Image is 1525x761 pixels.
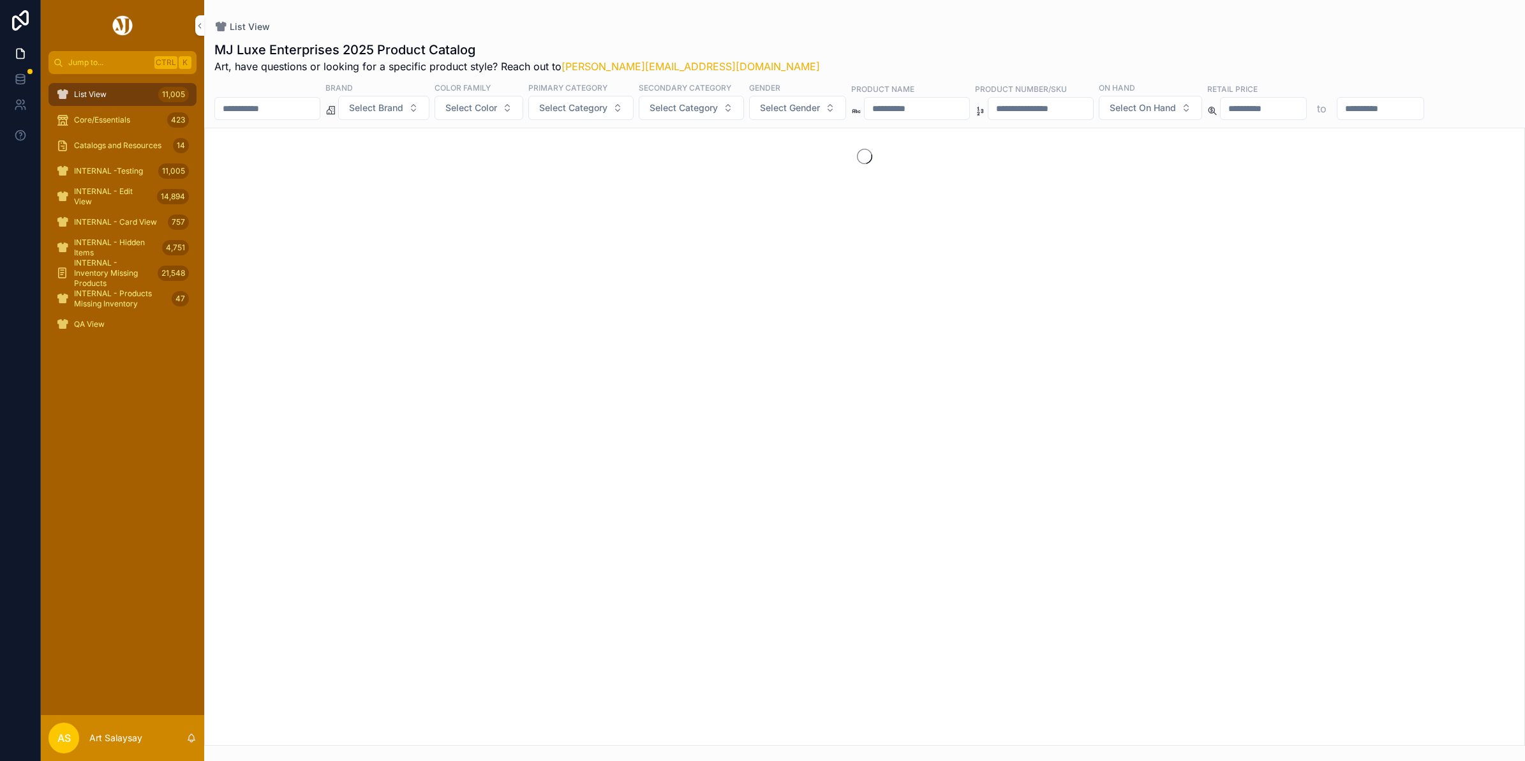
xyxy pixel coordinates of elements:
[639,96,744,120] button: Select Button
[435,82,491,93] label: Color Family
[975,83,1067,94] label: Product Number/SKU
[172,291,189,306] div: 47
[74,258,152,289] span: INTERNAL - Inventory Missing Products
[1110,102,1176,114] span: Select On Hand
[74,186,152,207] span: INTERNAL - Edit View
[74,89,107,100] span: List View
[48,211,197,234] a: INTERNAL - Card View757
[1099,82,1135,93] label: On Hand
[435,96,523,120] button: Select Button
[48,262,197,285] a: INTERNAL - Inventory Missing Products21,548
[173,138,189,153] div: 14
[180,57,190,68] span: K
[349,102,403,114] span: Select Brand
[760,102,820,114] span: Select Gender
[48,109,197,132] a: Core/Essentials423
[48,185,197,208] a: INTERNAL - Edit View14,894
[214,59,820,74] span: Art, have questions or looking for a specific product style? Reach out to
[1099,96,1202,120] button: Select Button
[41,74,204,352] div: scrollable content
[528,96,634,120] button: Select Button
[158,87,189,102] div: 11,005
[639,82,731,93] label: Secondary Category
[158,163,189,179] div: 11,005
[48,134,197,157] a: Catalogs and Resources14
[162,240,189,255] div: 4,751
[528,82,607,93] label: Primary Category
[214,41,820,59] h1: MJ Luxe Enterprises 2025 Product Catalog
[749,82,780,93] label: Gender
[168,215,189,230] div: 757
[325,82,353,93] label: Brand
[48,313,197,336] a: QA View
[48,83,197,106] a: List View11,005
[650,102,718,114] span: Select Category
[338,96,429,120] button: Select Button
[154,56,177,69] span: Ctrl
[110,15,135,36] img: App logo
[74,319,105,329] span: QA View
[74,140,161,151] span: Catalogs and Resources
[74,166,143,176] span: INTERNAL -Testing
[749,96,846,120] button: Select Button
[57,730,71,746] span: AS
[48,236,197,259] a: INTERNAL - Hidden Items4,751
[539,102,607,114] span: Select Category
[1317,101,1327,116] p: to
[89,732,142,744] p: Art Salaysay
[445,102,497,114] span: Select Color
[230,20,270,33] span: List View
[48,287,197,310] a: INTERNAL - Products Missing Inventory47
[48,51,197,74] button: Jump to...CtrlK
[562,60,820,73] a: [PERSON_NAME][EMAIL_ADDRESS][DOMAIN_NAME]
[48,160,197,183] a: INTERNAL -Testing11,005
[74,289,167,309] span: INTERNAL - Products Missing Inventory
[158,266,189,281] div: 21,548
[214,20,270,33] a: List View
[851,83,914,94] label: Product Name
[167,112,189,128] div: 423
[68,57,149,68] span: Jump to...
[1207,83,1258,94] label: Retail Price
[74,115,130,125] span: Core/Essentials
[74,217,157,227] span: INTERNAL - Card View
[157,189,189,204] div: 14,894
[74,237,157,258] span: INTERNAL - Hidden Items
